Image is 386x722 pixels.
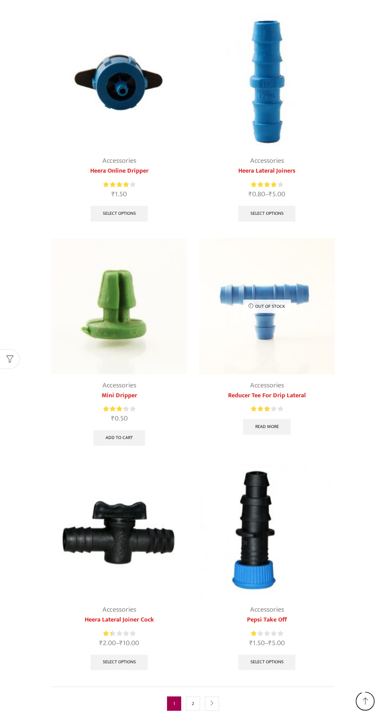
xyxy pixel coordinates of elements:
span: – [199,638,335,649]
div: Rated 4.20 out of 5 [103,180,135,189]
bdi: 0.50 [111,413,128,424]
span: Rated out of 5 [103,180,130,189]
a: Heera Online Dripper [51,166,187,176]
p: Out of stock [243,300,291,313]
a: Page 2 [186,696,200,711]
div: Rated 1.00 out of 5 [251,629,283,638]
span: ₹ [249,188,252,200]
a: Reducer Tee For Drip Lateral [199,391,335,400]
a: Select options for “Reducer Tee For Drip Lateral” [243,419,291,435]
span: ₹ [111,413,115,424]
div: Rated 4.00 out of 5 [251,180,283,189]
span: Rated out of 5 [251,180,277,189]
span: ₹ [268,637,272,649]
span: Rated out of 5 [103,405,124,413]
bdi: 0.80 [249,188,265,200]
a: Accessories [102,155,136,167]
a: Heera Lateral Joiners [199,166,335,176]
img: pepsi take up [199,462,335,598]
div: Rated 3.25 out of 5 [103,405,135,413]
a: Select options for “Heera Lateral Joiners” [238,206,296,221]
a: Heera Lateral Joiner Cock [51,615,187,625]
a: Pepsi Take Off [199,615,335,625]
img: heera lateral joiner [199,13,335,149]
img: Mini Dripper [51,238,187,374]
bdi: 1.50 [249,637,265,649]
a: Accessories [102,380,136,391]
div: Rated 3.00 out of 5 [251,405,283,413]
span: ₹ [111,188,115,200]
a: Select options for “Heera Online Dripper” [91,206,148,221]
img: Heera Lateral Joiner Cock [51,462,187,598]
span: ₹ [99,637,103,649]
bdi: 10.00 [119,637,139,649]
a: Accessories [102,604,136,616]
a: Add to cart: “Mini Dripper” [93,430,145,446]
a: Select options for “Pepsi Take Off” [238,655,296,670]
span: Rated out of 5 [251,629,257,638]
bdi: 2.00 [99,637,116,649]
span: ₹ [249,637,253,649]
a: Accessories [250,380,284,391]
bdi: 1.50 [111,188,127,200]
img: Reducer Tee For Drip Lateral [199,238,335,374]
a: Accessories [250,155,284,167]
span: Rated out of 5 [251,405,270,413]
span: ₹ [269,188,272,200]
span: – [51,638,187,649]
bdi: 5.00 [269,188,285,200]
bdi: 5.00 [268,637,285,649]
span: – [199,189,335,200]
nav: Product Pagination [51,687,335,720]
span: Rated out of 5 [103,629,112,638]
a: Select options for “Heera Lateral Joiner Cock” [91,655,148,670]
div: Rated 1.33 out of 5 [103,629,135,638]
span: ₹ [119,637,123,649]
a: Accessories [250,604,284,616]
a: Mini Dripper [51,391,187,400]
span: Page 1 [167,696,181,711]
img: Heera Online Dripper [51,13,187,149]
